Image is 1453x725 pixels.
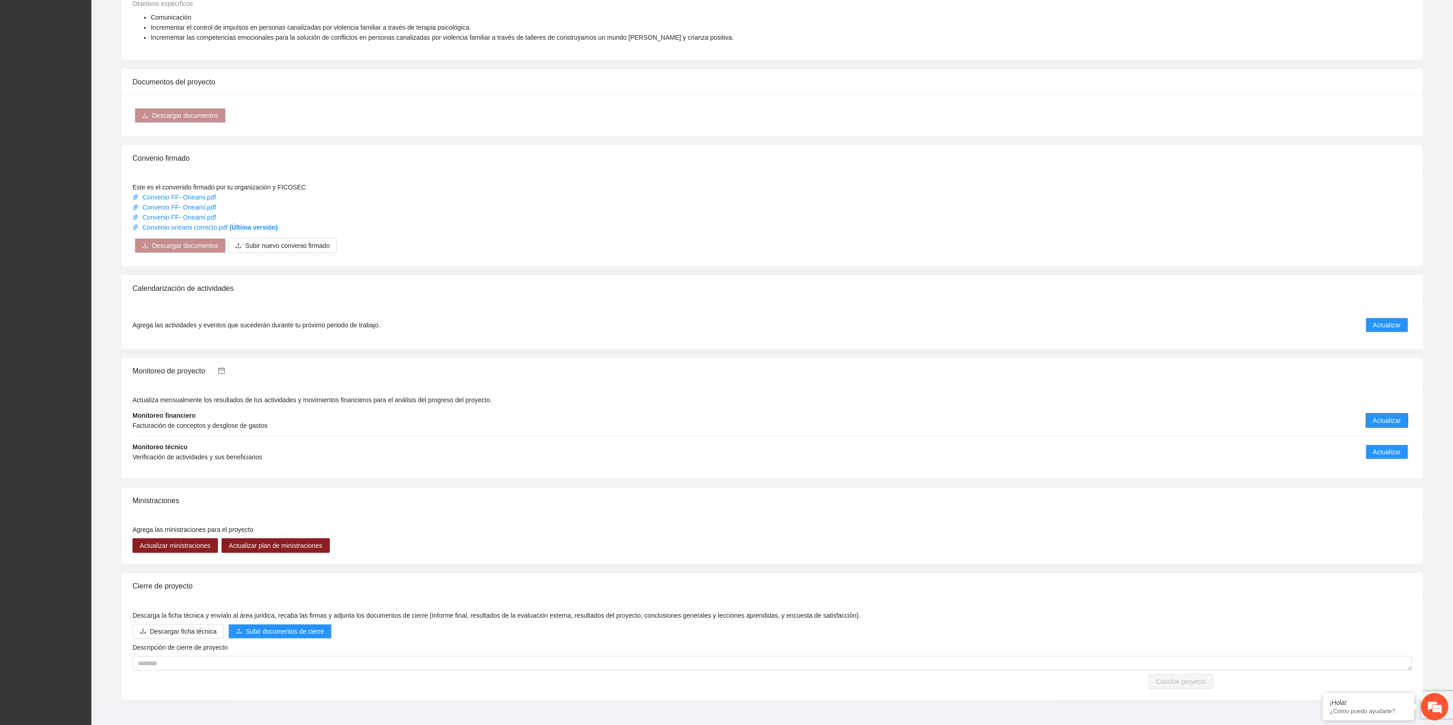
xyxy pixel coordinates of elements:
div: Convenio firmado [132,145,1412,171]
span: Actualizar ministraciones [140,541,211,551]
textarea: Descripción de cierre de proyecto [132,656,1412,671]
div: Monitoreo de proyecto [132,358,1412,384]
span: download [142,112,148,120]
button: Actualizar plan de ministraciones [222,538,330,553]
button: downloadDescargar documentos [135,238,226,253]
span: Incrementar el control de impulsos en personas canalizadas por violencia familiar a través de ter... [151,24,471,31]
a: calendar [205,367,225,375]
span: download [140,628,146,635]
div: Ministraciones [132,488,1412,514]
span: Comunicación [151,14,191,21]
span: Actualiza mensualmente los resultados de tus actividades y movimientos financieros para el anális... [132,396,492,404]
span: uploadSubir nuevo convenio firmado [228,242,337,249]
span: paper-clip [132,194,139,200]
span: calendar [218,367,225,374]
div: Calendarización de actividades [132,275,1412,301]
span: Descarga la ficha técnica y envíalo al área juridica, recaba las firmas y adjunta los documentos ... [132,612,861,619]
span: Descargar documentos [152,241,218,251]
a: Convenio FF- Oneami.pdf [132,204,218,211]
a: Actualizar plan de ministraciones [222,542,330,549]
button: Actualizar [1366,445,1408,459]
span: Verificación de actividades y sus beneficiarios [132,453,262,461]
button: downloadDescargar ficha técnica [132,624,224,639]
button: Concluir proyecto [1149,674,1213,689]
div: ¡Hola! [1330,699,1407,706]
span: Agrega las ministraciones para el proyecto [132,526,254,533]
strong: (Última versión) [229,224,278,231]
span: paper-clip [132,204,139,210]
button: uploadSubir nuevo convenio firmado [228,238,337,253]
span: Subir nuevo convenio firmado [245,241,330,251]
textarea: Escriba su mensaje y pulse “Intro” [5,249,174,281]
span: Descargar ficha técnica [150,626,217,636]
span: Agrega las actividades y eventos que sucederán durante tu próximo periodo de trabajo. [132,320,380,330]
strong: Monitoreo financiero [132,412,195,419]
span: Descargar documentos [152,110,218,121]
span: Actualizar [1373,447,1401,457]
div: Documentos del proyecto [132,69,1412,95]
p: ¿Cómo puedo ayudarte? [1330,708,1407,714]
span: paper-clip [132,214,139,221]
button: Actualizar [1366,413,1408,428]
span: Este es el convenido firmado por tu organización y FICOSEC [132,184,306,191]
span: Facturación de conceptos y desglose de gastos [132,422,268,429]
div: Chatee con nosotros ahora [48,47,153,58]
button: Actualizar ministraciones [132,538,218,553]
span: download [142,242,148,250]
button: uploadSubir documentos de cierre [228,624,331,639]
span: Estamos en línea. [53,122,126,214]
label: Descripción de cierre de proyecto [132,642,228,652]
span: uploadSubir documentos de cierre [228,628,331,635]
a: Convenio FF- Oneami.pdf [132,194,218,201]
button: Actualizar [1366,318,1408,332]
span: Actualizar [1373,415,1401,426]
div: Cierre de proyecto [132,573,1412,599]
a: downloadDescargar ficha técnica [132,628,224,635]
a: Convenio FF- Oneami.pdf [132,214,218,221]
span: upload [235,242,242,250]
button: downloadDescargar documentos [135,108,226,123]
a: Actualizar ministraciones [132,542,218,549]
span: paper-clip [132,224,139,231]
span: Incrementar las competencias emocionales para la solución de conflictos en personas canalizadas p... [151,34,734,41]
div: Minimizar ventana de chat en vivo [150,5,172,26]
span: Actualizar plan de ministraciones [229,541,322,551]
a: Convenio oneami correcto.pdf [132,224,278,231]
strong: Monitoreo técnico [132,443,188,451]
span: Actualizar [1373,320,1401,330]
